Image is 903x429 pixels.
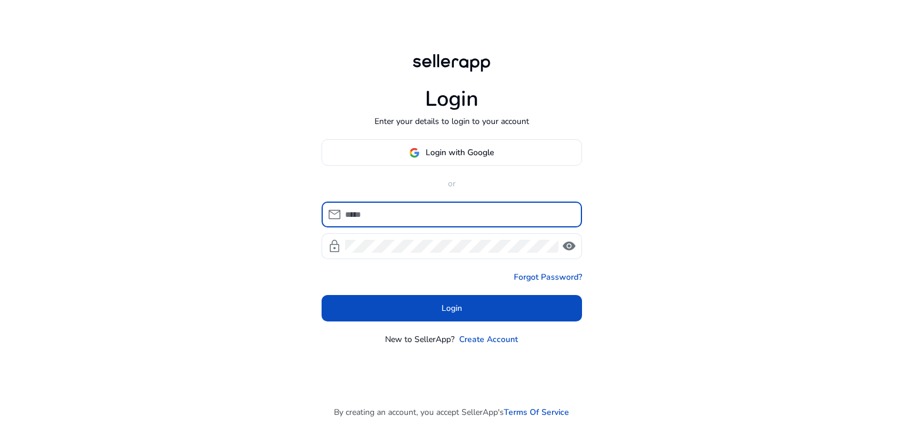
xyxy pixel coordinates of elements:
[514,271,582,283] a: Forgot Password?
[442,302,462,314] span: Login
[385,333,454,346] p: New to SellerApp?
[327,239,342,253] span: lock
[322,177,582,190] p: or
[322,295,582,321] button: Login
[322,139,582,166] button: Login with Google
[426,146,494,159] span: Login with Google
[425,86,479,112] h1: Login
[327,207,342,222] span: mail
[459,333,518,346] a: Create Account
[409,148,420,158] img: google-logo.svg
[504,406,569,418] a: Terms Of Service
[562,239,576,253] span: visibility
[374,115,529,128] p: Enter your details to login to your account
